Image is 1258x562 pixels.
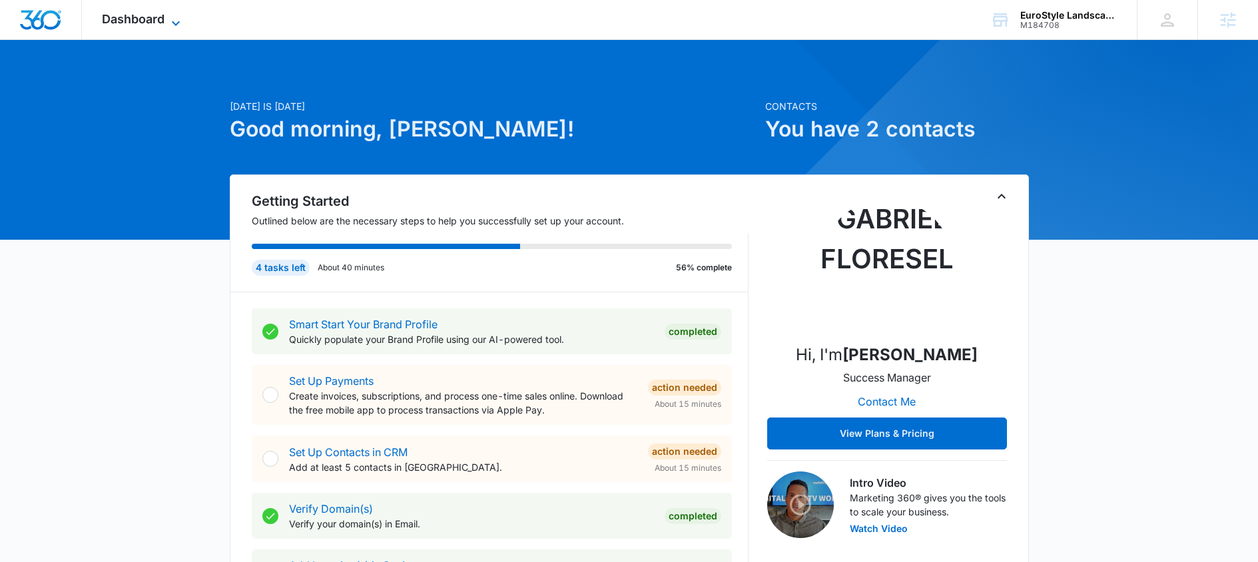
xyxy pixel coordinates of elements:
[842,345,978,364] strong: [PERSON_NAME]
[230,99,757,113] p: [DATE] is [DATE]
[289,374,374,388] a: Set Up Payments
[665,324,721,340] div: Completed
[289,502,373,515] a: Verify Domain(s)
[765,99,1029,113] p: Contacts
[289,318,438,331] a: Smart Start Your Brand Profile
[102,12,164,26] span: Dashboard
[850,524,908,533] button: Watch Video
[289,332,654,346] p: Quickly populate your Brand Profile using our AI-powered tool.
[36,77,47,88] img: tab_domain_overview_orange.svg
[765,113,1029,145] h1: You have 2 contacts
[676,262,732,274] p: 56% complete
[843,370,931,386] p: Success Manager
[21,35,32,45] img: website_grey.svg
[655,398,721,410] span: About 15 minutes
[994,188,1010,204] button: Toggle Collapse
[289,389,637,417] p: Create invoices, subscriptions, and process one-time sales online. Download the free mobile app t...
[655,462,721,474] span: About 15 minutes
[850,491,1007,519] p: Marketing 360® gives you the tools to scale your business.
[648,380,721,396] div: Action Needed
[767,418,1007,449] button: View Plans & Pricing
[665,508,721,524] div: Completed
[289,517,654,531] p: Verify your domain(s) in Email.
[820,199,954,332] img: Gabriel FloresElkins
[252,260,310,276] div: 4 tasks left
[1020,21,1117,30] div: account id
[648,443,721,459] div: Action Needed
[37,21,65,32] div: v 4.0.25
[252,191,749,211] h2: Getting Started
[147,79,224,87] div: Keywords by Traffic
[850,475,1007,491] h3: Intro Video
[289,460,637,474] p: Add at least 5 contacts in [GEOGRAPHIC_DATA].
[289,445,408,459] a: Set Up Contacts in CRM
[252,214,749,228] p: Outlined below are the necessary steps to help you successfully set up your account.
[35,35,147,45] div: Domain: [DOMAIN_NAME]
[230,113,757,145] h1: Good morning, [PERSON_NAME]!
[318,262,384,274] p: About 40 minutes
[133,77,143,88] img: tab_keywords_by_traffic_grey.svg
[796,343,978,367] p: Hi, I'm
[844,386,929,418] button: Contact Me
[1020,10,1117,21] div: account name
[51,79,119,87] div: Domain Overview
[767,471,834,538] img: Intro Video
[21,21,32,32] img: logo_orange.svg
